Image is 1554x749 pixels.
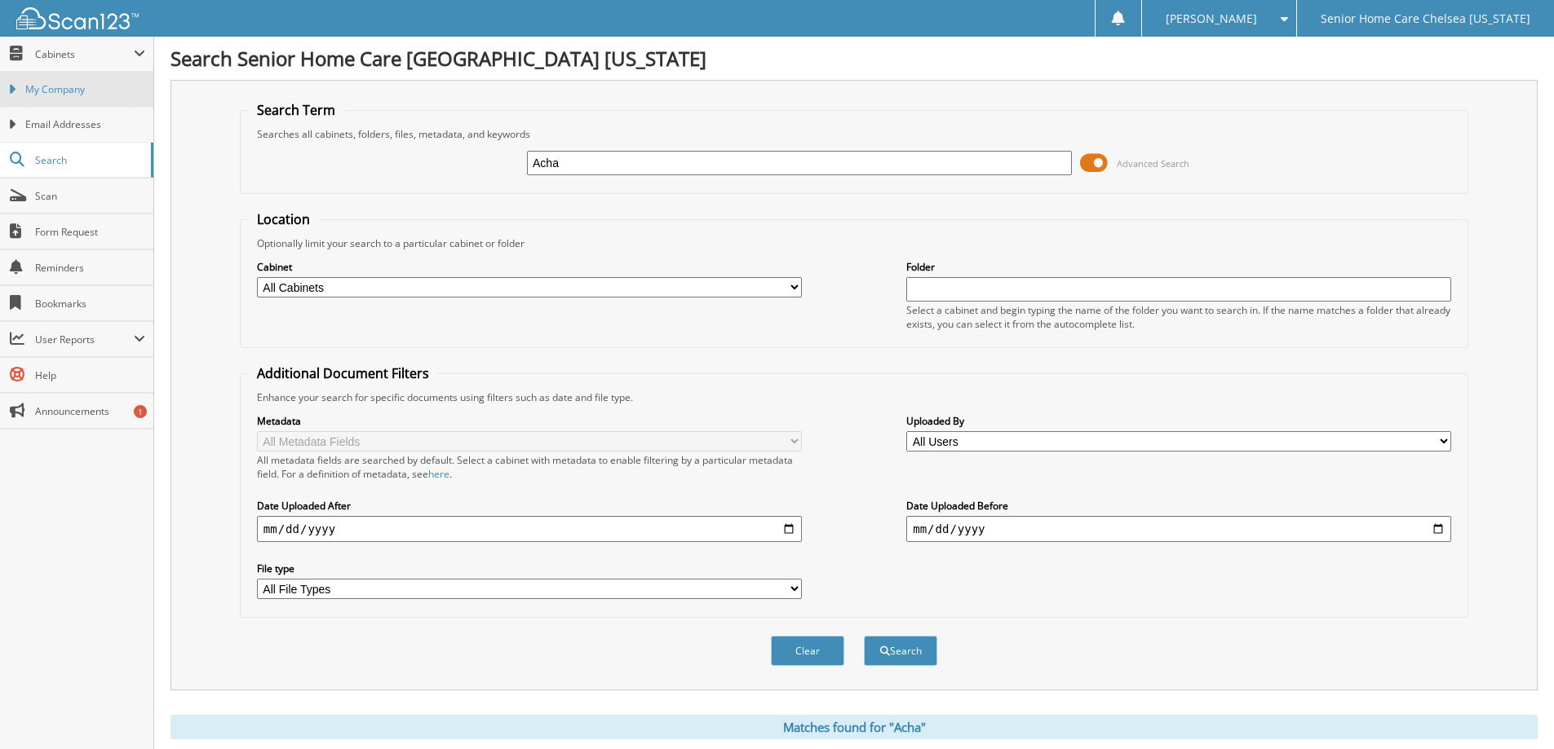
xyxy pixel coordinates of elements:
span: Search [35,153,143,167]
span: Advanced Search [1117,157,1189,170]
div: Optionally limit your search to a particular cabinet or folder [249,236,1459,250]
input: start [257,516,802,542]
legend: Search Term [249,101,343,119]
span: Announcements [35,404,145,418]
legend: Additional Document Filters [249,364,437,382]
span: Bookmarks [35,297,145,311]
h1: Search Senior Home Care [GEOGRAPHIC_DATA] [US_STATE] [170,45,1538,72]
input: end [906,516,1451,542]
label: File type [257,562,802,575]
img: scan123-logo-white.svg [16,7,139,29]
label: Cabinet [257,260,802,274]
span: My Company [25,82,145,97]
div: Select a cabinet and begin typing the name of the folder you want to search in. If the name match... [906,303,1451,331]
iframe: Chat Widget [1472,671,1554,749]
button: Search [864,636,937,666]
legend: Location [249,210,318,228]
label: Uploaded By [906,414,1451,428]
span: User Reports [35,333,134,346]
span: Email Addresses [25,117,145,132]
button: Clear [771,636,844,666]
div: Enhance your search for specific documents using filters such as date and file type. [249,390,1459,404]
span: Scan [35,189,145,203]
div: Searches all cabinets, folders, files, metadata, and keywords [249,127,1459,141]
span: Cabinets [35,47,134,61]
span: Help [35,368,145,382]
div: Matches found for "Acha" [170,715,1538,739]
span: Senior Home Care Chelsea [US_STATE] [1321,14,1530,24]
a: here [428,467,449,481]
label: Date Uploaded After [257,499,802,513]
label: Metadata [257,414,802,428]
label: Date Uploaded Before [906,499,1451,513]
span: [PERSON_NAME] [1166,14,1257,24]
span: Reminders [35,261,145,275]
label: Folder [906,260,1451,274]
div: 1 [134,405,147,418]
div: All metadata fields are searched by default. Select a cabinet with metadata to enable filtering b... [257,453,802,481]
span: Form Request [35,225,145,239]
